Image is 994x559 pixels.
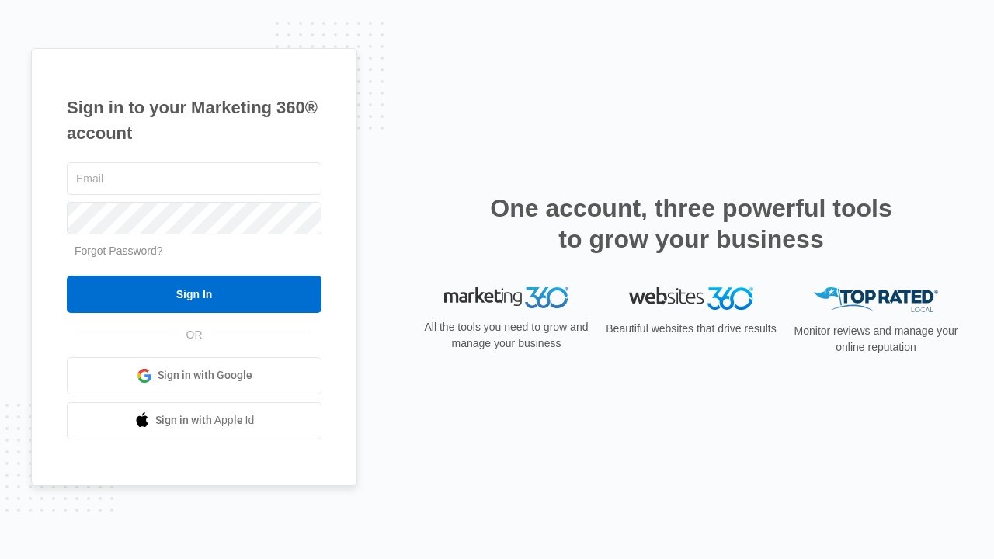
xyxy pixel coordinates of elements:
[789,323,963,356] p: Monitor reviews and manage your online reputation
[629,287,753,310] img: Websites 360
[75,245,163,257] a: Forgot Password?
[67,402,321,439] a: Sign in with Apple Id
[155,412,255,429] span: Sign in with Apple Id
[419,319,593,352] p: All the tools you need to grow and manage your business
[444,287,568,309] img: Marketing 360
[67,276,321,313] input: Sign In
[158,367,252,384] span: Sign in with Google
[67,162,321,195] input: Email
[67,357,321,394] a: Sign in with Google
[176,327,214,343] span: OR
[485,193,897,255] h2: One account, three powerful tools to grow your business
[604,321,778,337] p: Beautiful websites that drive results
[814,287,938,313] img: Top Rated Local
[67,95,321,146] h1: Sign in to your Marketing 360® account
